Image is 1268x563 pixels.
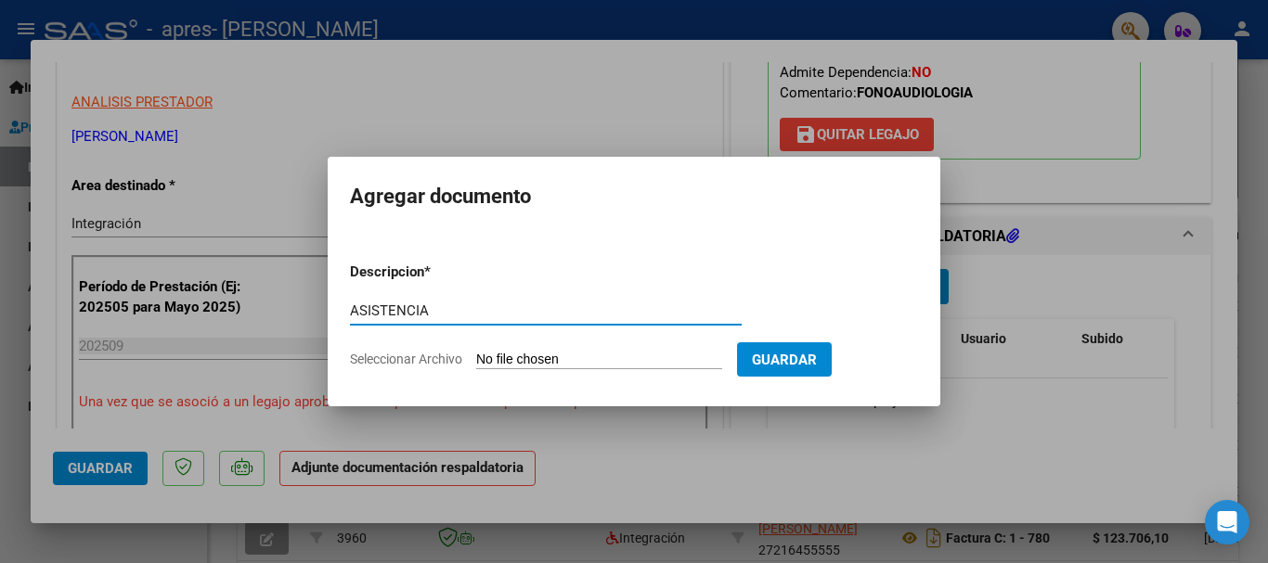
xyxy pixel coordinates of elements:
[1205,500,1249,544] div: Open Intercom Messenger
[350,262,521,283] p: Descripcion
[737,342,832,377] button: Guardar
[752,352,817,368] span: Guardar
[350,179,918,214] h2: Agregar documento
[350,352,462,366] span: Seleccionar Archivo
